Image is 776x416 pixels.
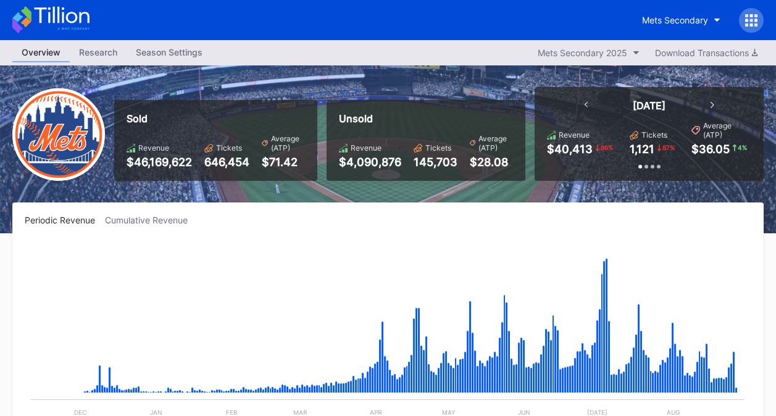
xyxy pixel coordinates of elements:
[470,156,513,168] div: $28.08
[25,215,105,225] div: Periodic Revenue
[442,409,456,416] text: May
[661,143,676,152] div: 87 %
[127,43,212,62] a: Season Settings
[425,143,451,152] div: Tickets
[532,44,646,61] button: Mets Secondary 2025
[370,409,382,416] text: Apr
[216,143,242,152] div: Tickets
[667,409,680,416] text: Aug
[262,156,305,168] div: $71.42
[150,409,162,416] text: Jan
[70,43,127,62] a: Research
[599,143,614,152] div: 86 %
[12,43,70,62] a: Overview
[204,156,249,168] div: 646,454
[414,156,457,168] div: 145,703
[649,44,764,61] button: Download Transactions
[633,99,665,112] div: [DATE]
[736,143,748,152] div: 4 %
[226,409,238,416] text: Feb
[478,134,513,152] div: Average (ATP)
[293,409,307,416] text: Mar
[633,9,730,31] button: Mets Secondary
[12,88,105,181] img: New-York-Mets-Transparent.png
[339,112,513,125] div: Unsold
[127,156,192,168] div: $46,169,622
[74,409,86,416] text: Dec
[547,143,593,156] div: $40,413
[70,43,127,61] div: Research
[691,143,730,156] div: $36.05
[655,48,757,58] div: Download Transactions
[271,134,305,152] div: Average (ATP)
[630,143,654,156] div: 1,121
[339,156,401,168] div: $4,090,876
[703,121,751,139] div: Average (ATP)
[559,130,590,139] div: Revenue
[538,48,627,58] div: Mets Secondary 2025
[641,130,667,139] div: Tickets
[351,143,382,152] div: Revenue
[127,112,305,125] div: Sold
[518,409,530,416] text: Jun
[138,143,169,152] div: Revenue
[127,43,212,61] div: Season Settings
[105,215,198,225] div: Cumulative Revenue
[587,409,607,416] text: [DATE]
[642,15,708,25] div: Mets Secondary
